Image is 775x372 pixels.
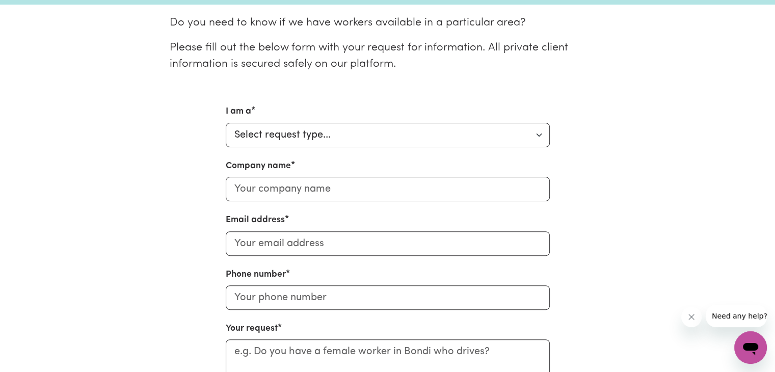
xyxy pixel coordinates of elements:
label: Phone number [226,268,286,281]
iframe: Button to launch messaging window [734,331,767,364]
p: Do you need to know if we have workers available in a particular area? [170,15,606,31]
label: Company name [226,160,291,173]
input: Your phone number [226,285,550,310]
label: Email address [226,214,285,227]
input: Your email address [226,231,550,256]
input: Your company name [226,177,550,201]
label: I am a [226,105,251,118]
iframe: Message from company [706,305,767,327]
p: Please fill out the below form with your request for information. All private client information ... [170,40,606,73]
span: Need any help? [6,7,62,15]
iframe: Close message [681,307,702,327]
label: Your request [226,322,278,335]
